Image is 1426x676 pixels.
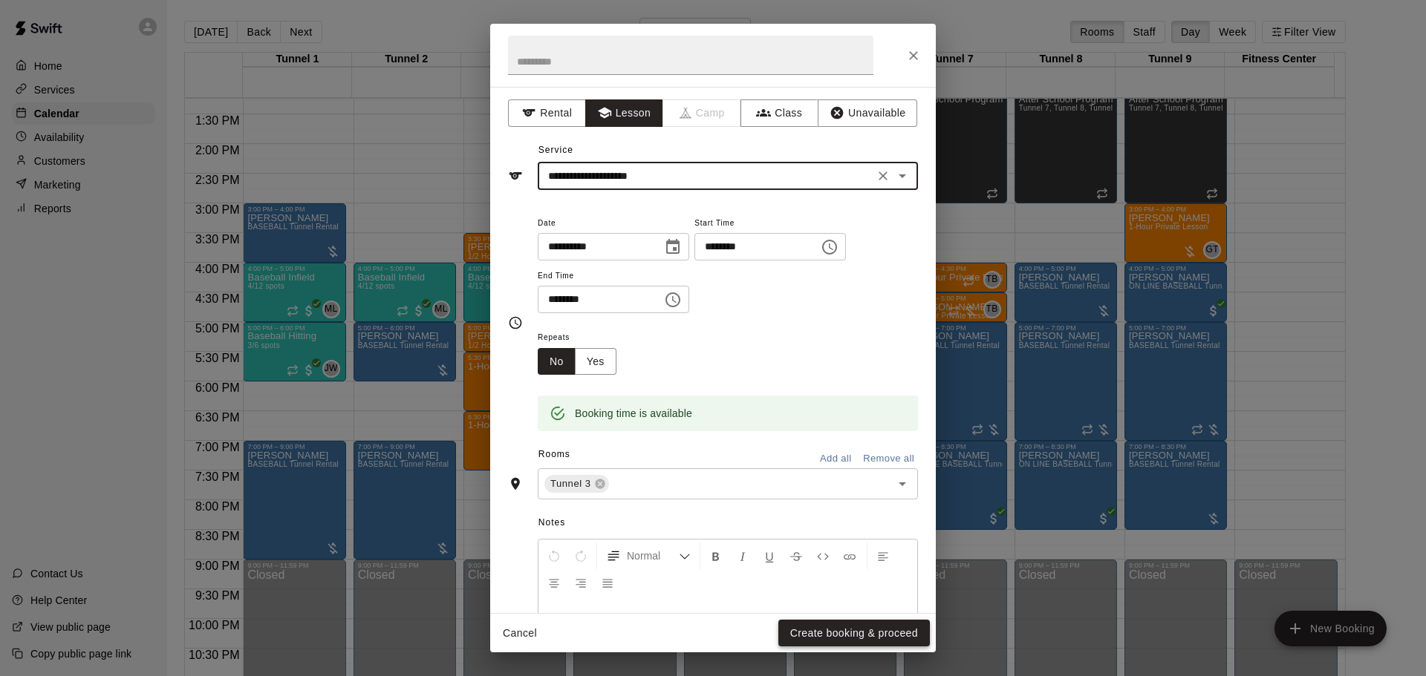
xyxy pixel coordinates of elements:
span: Notes [538,511,918,535]
button: Rental [508,99,586,127]
span: Date [538,214,689,234]
span: Service [538,145,573,155]
button: Insert Link [837,542,862,569]
button: Format Italics [730,542,755,569]
span: End Time [538,266,689,286]
button: Center Align [541,569,567,596]
button: Open [892,165,913,186]
button: Justify Align [595,569,620,596]
button: Right Align [568,569,593,596]
div: Booking time is available [575,400,692,427]
div: outlined button group [538,348,616,375]
button: Choose date, selected date is Sep 12, 2025 [658,232,688,262]
button: Create booking & proceed [778,620,930,647]
button: Choose time, selected time is 2:30 PM [815,232,844,262]
button: Unavailable [818,99,917,127]
button: No [538,348,576,375]
span: Camps can only be created in the Services page [663,99,741,127]
button: Clear [873,165,893,186]
button: Insert Code [810,542,836,569]
button: Undo [541,542,567,569]
button: Redo [568,542,593,569]
span: Repeats [538,328,628,348]
button: Format Strikethrough [784,542,809,569]
button: Open [892,473,913,494]
button: Class [740,99,818,127]
button: Lesson [585,99,663,127]
button: Cancel [496,620,544,647]
span: Normal [627,548,679,563]
span: Tunnel 3 [544,476,597,491]
button: Format Bold [703,542,729,569]
button: Yes [575,348,616,375]
button: Left Align [870,542,896,569]
span: Rooms [538,449,570,459]
button: Add all [812,447,859,470]
button: Formatting Options [600,542,697,569]
div: Tunnel 3 [544,475,609,493]
button: Choose time, selected time is 3:30 PM [658,285,688,315]
svg: Rooms [508,476,523,491]
svg: Timing [508,315,523,330]
button: Remove all [859,447,918,470]
button: Close [900,42,927,69]
span: Start Time [694,214,846,234]
button: Format Underline [757,542,782,569]
svg: Service [508,168,523,183]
